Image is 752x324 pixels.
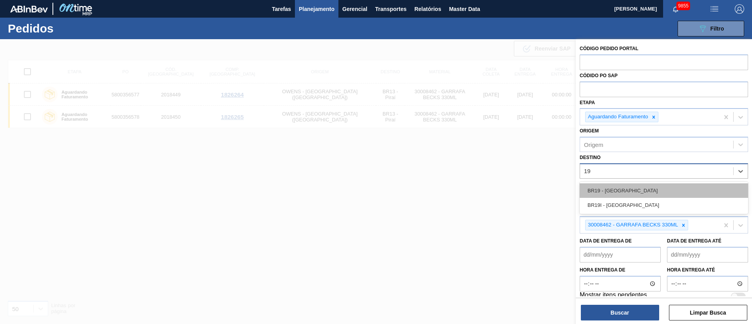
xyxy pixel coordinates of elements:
label: Data de Entrega até [667,238,721,244]
span: Relatórios [414,4,441,14]
label: Origem [580,128,599,134]
label: Carteira [580,181,604,187]
div: BR19I - [GEOGRAPHIC_DATA] [580,198,748,212]
span: Planejamento [299,4,334,14]
label: Hora entrega de [580,264,661,276]
img: userActions [710,4,719,14]
label: Hora entrega até [667,264,748,276]
span: Filtro [710,25,724,32]
input: dd/mm/yyyy [580,247,661,262]
h1: Pedidos [8,24,125,33]
div: Origem [584,141,603,148]
span: Master Data [449,4,480,14]
img: TNhmsLtSVTkK8tSr43FrP2fwEKptu5GPRR3wAAAABJRU5ErkJggg== [10,5,48,13]
span: Tarefas [272,4,291,14]
label: Códido PO SAP [580,73,618,78]
label: Mostrar itens pendentes [580,291,647,301]
div: Aguardando Faturamento [586,112,649,122]
label: Destino [580,155,600,160]
label: Data de Entrega de [580,238,632,244]
label: Etapa [580,100,595,105]
label: Código Pedido Portal [580,46,638,51]
img: Logout [735,4,744,14]
button: Filtro [678,21,744,36]
span: Transportes [375,4,407,14]
span: 9855 [676,2,690,10]
div: BR19 - [GEOGRAPHIC_DATA] [580,183,748,198]
div: 30008462 - GARRAFA BECKS 330ML [586,220,679,230]
button: Notificações [663,4,688,14]
input: dd/mm/yyyy [667,247,748,262]
span: Gerencial [342,4,367,14]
